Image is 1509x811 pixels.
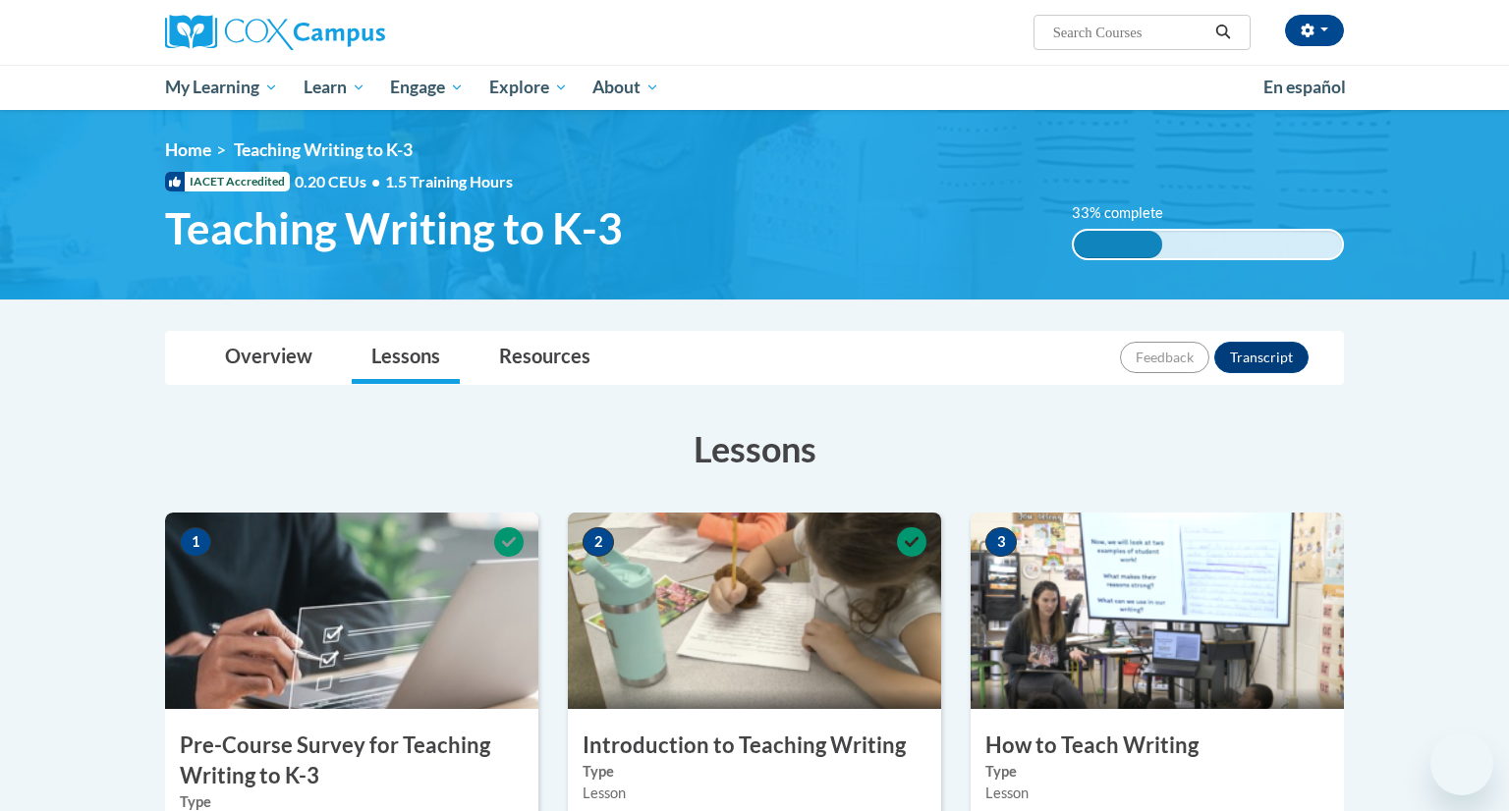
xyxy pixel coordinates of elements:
button: Feedback [1120,342,1209,373]
span: • [371,172,380,190]
iframe: Button to launch messaging window [1430,732,1493,795]
div: 33% complete [1074,231,1162,258]
a: Learn [291,65,378,110]
a: Explore [476,65,581,110]
a: Overview [205,332,332,384]
label: Type [985,761,1329,783]
input: Search Courses [1051,21,1208,44]
h3: Introduction to Teaching Writing [568,730,941,761]
span: Explore [489,76,568,99]
a: Home [165,139,211,160]
img: Course Image [971,513,1344,709]
div: Main menu [136,65,1373,110]
a: En español [1251,67,1359,108]
h3: Pre-Course Survey for Teaching Writing to K-3 [165,730,538,791]
button: Transcript [1214,342,1309,373]
label: Type [583,761,926,783]
a: Resources [479,332,610,384]
span: 1.5 Training Hours [385,172,513,190]
span: 3 [985,527,1017,557]
a: Cox Campus [165,15,538,50]
span: 0.20 CEUs [295,171,385,192]
img: Course Image [568,513,941,709]
a: Engage [377,65,476,110]
a: Lessons [352,332,460,384]
a: About [581,65,673,110]
span: My Learning [165,76,278,99]
span: Teaching Writing to K-3 [234,139,413,160]
span: 2 [583,527,614,557]
span: Teaching Writing to K-3 [165,202,623,254]
span: Learn [304,76,365,99]
img: Course Image [165,513,538,709]
span: En español [1263,77,1346,97]
span: IACET Accredited [165,172,290,191]
button: Search [1208,21,1238,44]
div: Lesson [583,783,926,804]
a: My Learning [152,65,291,110]
button: Account Settings [1285,15,1344,46]
span: Engage [390,76,464,99]
h3: Lessons [165,424,1344,473]
label: 33% complete [1072,202,1185,224]
span: 1 [180,527,211,557]
div: Lesson [985,783,1329,804]
h3: How to Teach Writing [971,730,1344,761]
img: Cox Campus [165,15,385,50]
span: About [592,76,659,99]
